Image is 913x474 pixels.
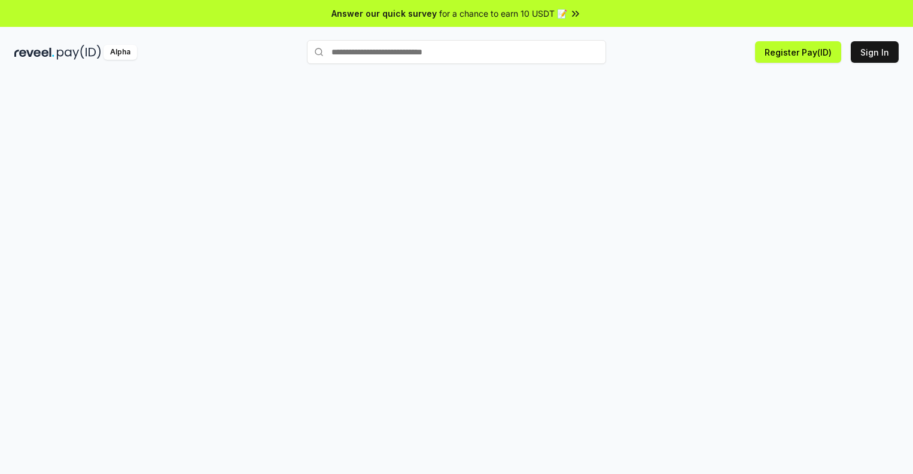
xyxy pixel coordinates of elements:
[755,41,841,63] button: Register Pay(ID)
[439,7,567,20] span: for a chance to earn 10 USDT 📝
[104,45,137,60] div: Alpha
[14,45,54,60] img: reveel_dark
[851,41,899,63] button: Sign In
[57,45,101,60] img: pay_id
[331,7,437,20] span: Answer our quick survey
